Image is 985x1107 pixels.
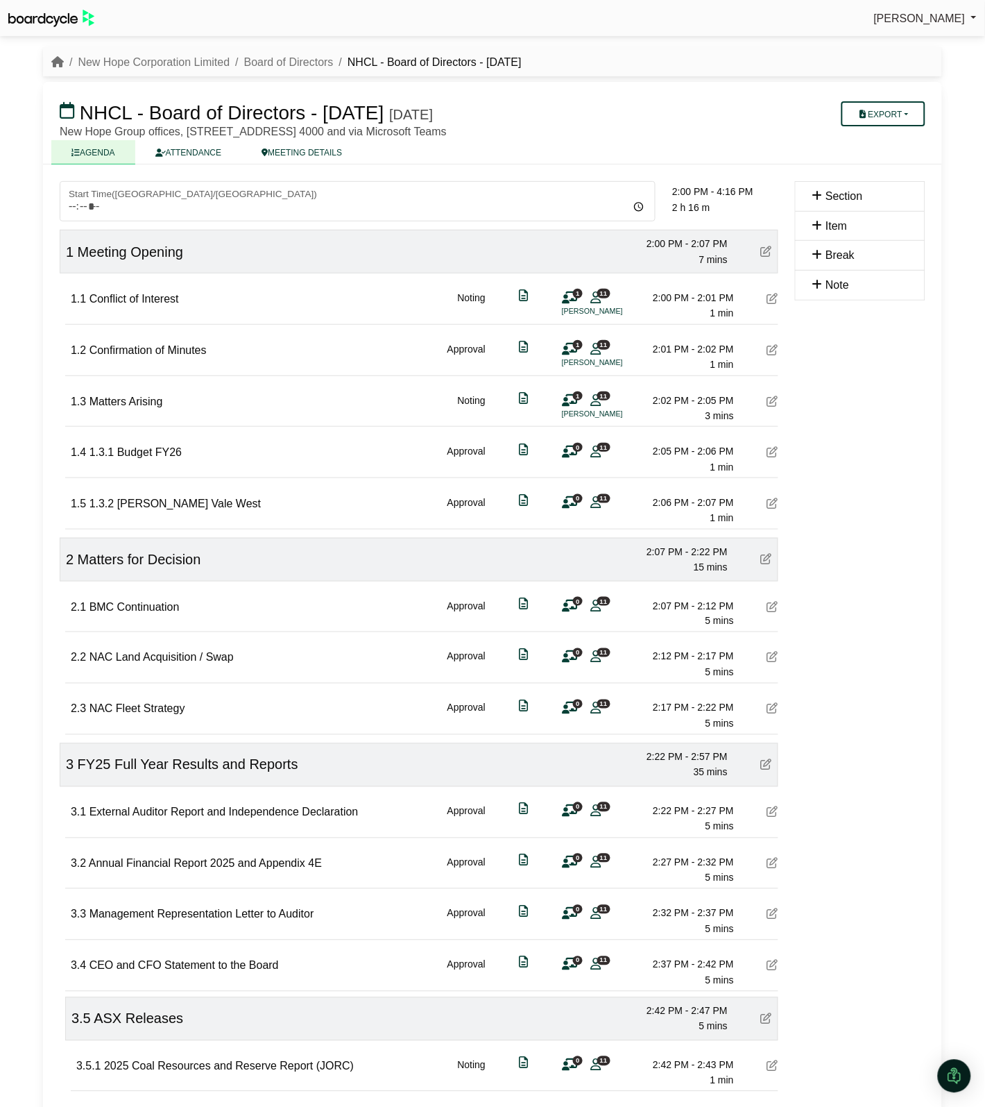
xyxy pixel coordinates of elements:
[637,1058,734,1073] div: 2:42 PM - 2:43 PM
[66,244,74,260] span: 1
[597,854,610,863] span: 11
[562,408,666,420] li: [PERSON_NAME]
[597,1056,610,1065] span: 11
[573,1056,583,1065] span: 0
[637,495,734,510] div: 2:06 PM - 2:07 PM
[51,140,135,164] a: AGENDA
[825,190,862,202] span: Section
[573,391,583,400] span: 1
[66,757,74,772] span: 3
[825,220,847,232] span: Item
[447,906,486,937] div: Approval
[71,652,86,664] span: 2.2
[597,597,610,606] span: 11
[94,1011,183,1026] span: ASX Releases
[710,359,734,370] span: 1 min
[334,53,522,71] li: NHCL - Board of Directors - [DATE]
[637,290,734,305] div: 2:00 PM - 2:01 PM
[841,101,925,126] button: Export
[135,140,241,164] a: ATTENDANCE
[699,1021,728,1032] span: 5 mins
[705,616,734,627] span: 5 mins
[8,10,94,27] img: BoardcycleBlackGreen-aaafeed430059cb809a45853b8cf6d952af9d84e6e89e1f1685b34bfd5cb7d64.svg
[705,410,734,421] span: 3 mins
[597,905,610,914] span: 11
[573,494,583,503] span: 0
[705,872,734,884] span: 5 mins
[447,649,486,680] div: Approval
[89,293,179,305] span: Conflict of Interest
[80,102,384,124] span: NHCL - Board of Directors - [DATE]
[447,443,486,475] div: Approval
[672,184,778,199] div: 2:00 PM - 4:16 PM
[637,957,734,972] div: 2:37 PM - 2:42 PM
[637,598,734,614] div: 2:07 PM - 2:12 PM
[573,956,583,965] span: 0
[89,806,359,818] span: External Auditor Report and Independence Declaration
[71,858,86,870] span: 3.2
[89,498,262,509] span: 1.3.2 [PERSON_NAME] Vale West
[244,56,334,68] a: Board of Directors
[597,443,610,452] span: 11
[573,802,583,811] span: 0
[705,924,734,935] span: 5 mins
[71,1011,91,1026] span: 3.5
[573,443,583,452] span: 0
[89,909,314,920] span: Management Representation Letter to Auditor
[938,1060,971,1093] div: Open Intercom Messenger
[573,340,583,349] span: 1
[573,648,583,657] span: 0
[825,279,849,291] span: Note
[874,10,977,28] a: [PERSON_NAME]
[71,703,86,715] span: 2.3
[597,648,610,657] span: 11
[71,293,86,305] span: 1.1
[597,340,610,349] span: 11
[89,344,207,356] span: Confirmation of Minutes
[71,344,86,356] span: 1.2
[89,601,180,613] span: BMC Continuation
[562,305,666,317] li: [PERSON_NAME]
[694,767,728,778] span: 35 mins
[562,357,666,369] li: [PERSON_NAME]
[241,140,362,164] a: MEETING DETAILS
[710,462,734,473] span: 1 min
[71,806,86,818] span: 3.1
[573,905,583,914] span: 0
[705,821,734,832] span: 5 mins
[825,249,855,261] span: Break
[458,1058,486,1089] div: Noting
[637,649,734,664] div: 2:12 PM - 2:17 PM
[597,391,610,400] span: 11
[573,597,583,606] span: 0
[705,667,734,678] span: 5 mins
[631,1004,728,1019] div: 2:42 PM - 2:47 PM
[447,341,486,373] div: Approval
[710,1075,734,1086] span: 1 min
[672,202,710,213] span: 2 h 16 m
[573,289,583,298] span: 1
[597,802,610,811] span: 11
[71,498,86,509] span: 1.5
[89,703,185,715] span: NAC Fleet Strategy
[874,12,966,24] span: [PERSON_NAME]
[710,512,734,523] span: 1 min
[637,393,734,408] div: 2:02 PM - 2:05 PM
[631,544,728,559] div: 2:07 PM - 2:22 PM
[71,396,86,407] span: 1.3
[89,652,234,664] span: NAC Land Acquisition / Swap
[710,307,734,319] span: 1 min
[631,750,728,765] div: 2:22 PM - 2:57 PM
[51,53,522,71] nav: breadcrumb
[631,236,728,251] div: 2:00 PM - 2:07 PM
[573,700,583,709] span: 0
[447,598,486,629] div: Approval
[447,804,486,835] div: Approval
[447,700,486,732] div: Approval
[597,494,610,503] span: 11
[447,855,486,886] div: Approval
[71,446,86,458] span: 1.4
[76,1060,101,1072] span: 3.5.1
[66,552,74,567] span: 2
[694,561,728,573] span: 15 mins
